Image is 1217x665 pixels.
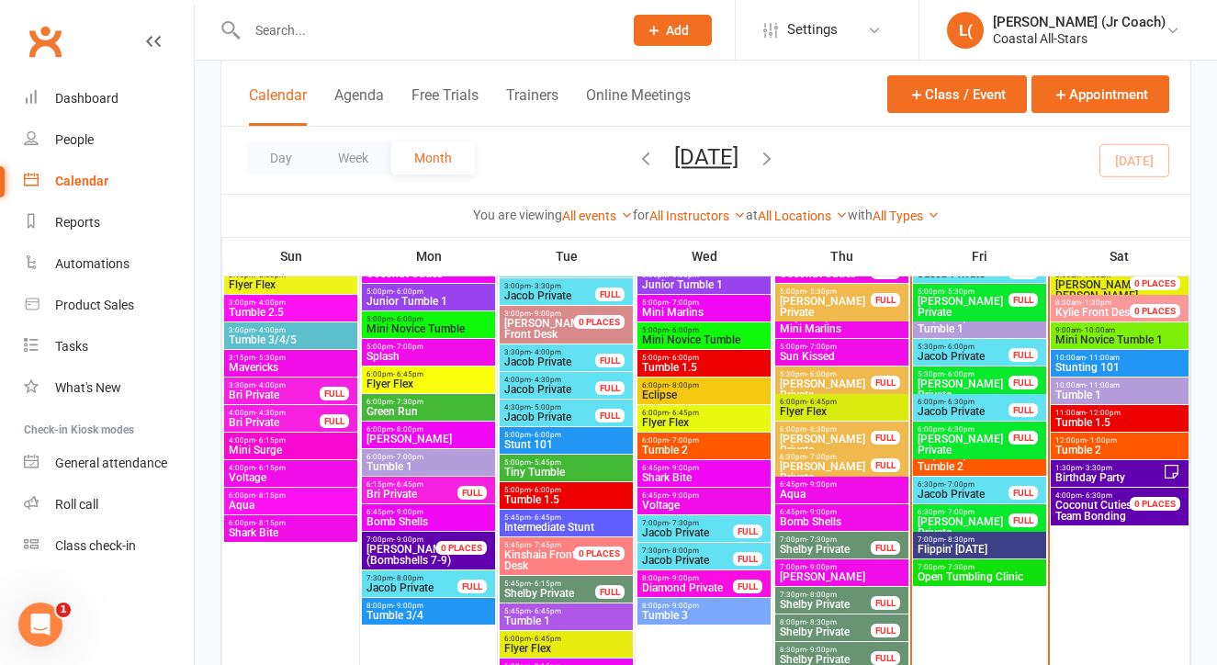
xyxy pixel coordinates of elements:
span: 5:30pm [917,343,1009,351]
div: People [55,132,94,147]
span: Flyer Flex [779,406,905,417]
span: Mini Novice Tumble [366,323,491,334]
span: - 6:00pm [393,315,423,323]
span: Green Run [366,406,491,417]
span: 6:00pm [366,370,491,378]
span: - 6:45pm [669,409,699,417]
span: Jacob Private [917,406,1009,417]
span: - 9:00pm [669,574,699,582]
span: - 5:30pm [255,354,286,362]
button: Agenda [334,86,384,126]
div: Tasks [55,339,88,354]
span: - 5:30pm [806,287,837,296]
span: Bri Private [366,489,458,500]
span: 5:00pm [641,354,767,362]
div: FULL [871,293,900,307]
span: Mavericks [228,362,354,373]
span: - 6:30pm [944,425,975,434]
div: Dashboard [55,91,118,106]
input: Search... [242,17,610,43]
button: Calendar [249,86,307,126]
span: 5:00pm [641,299,767,307]
span: 4:00pm [228,464,354,472]
span: Coconut Cuties [779,268,872,279]
span: Mini Marlins [641,307,767,318]
span: - 5:30pm [944,287,975,296]
span: [PERSON_NAME] Private [917,516,1009,538]
div: 0 PLACES [1130,276,1180,290]
div: FULL [871,376,900,389]
div: 0 PLACES [1130,304,1180,318]
div: Product Sales [55,298,134,312]
span: - 7:00pm [944,480,975,489]
div: Coastal All-Stars [993,30,1166,47]
span: Tumble 1.5 [641,362,767,373]
span: - 9:00pm [669,464,699,472]
span: - 3:30pm [1082,464,1112,472]
span: [PERSON_NAME] [779,571,905,582]
span: 1:30pm [1054,464,1163,472]
span: 6:45pm [779,508,905,516]
span: - 6:30pm [944,398,975,406]
span: - 9:00pm [806,480,837,489]
a: Roll call [24,484,194,525]
span: Shark Bite [641,472,767,483]
div: FULL [1009,403,1038,417]
span: 6:45pm [366,508,491,516]
span: - 6:30pm [806,425,837,434]
div: Automations [55,256,130,271]
span: 6:15pm [366,480,458,489]
span: 7:00pm [641,519,734,527]
span: [PERSON_NAME] Private [917,378,1009,400]
span: - 6:00pm [531,486,561,494]
div: FULL [320,414,349,428]
span: Voltage [641,500,767,511]
span: - 7:45pm [531,541,561,549]
span: 6:00pm [641,409,767,417]
span: 5:00pm [917,287,1009,296]
span: 3:15pm [228,354,354,362]
span: 5:00pm [503,486,629,494]
span: Tumble 1 [366,461,491,472]
span: Tumble 2.5 [228,307,354,318]
span: 6:00pm [917,425,1009,434]
button: Week [315,141,391,175]
span: - 9:00pm [806,563,837,571]
span: 5:30pm [917,370,1009,378]
span: Sun Kissed [779,351,905,362]
span: Kinshaia Front [504,548,576,561]
span: - 6:45pm [393,480,423,489]
span: 6:45pm [779,480,905,489]
span: Bri Private [228,417,321,428]
span: - 4:00pm [255,299,286,307]
span: 5:00pm [779,343,905,351]
span: Flyer Flex [641,417,767,428]
span: - 6:00pm [393,287,423,296]
a: Dashboard [24,78,194,119]
span: [PERSON_NAME]/[PERSON_NAME] Off [1055,278,1148,313]
span: 3:00pm [503,282,596,290]
a: All Instructors [649,209,746,223]
div: FULL [1009,513,1038,527]
span: Jacob Private [503,290,596,301]
span: 6:00pm [366,453,491,461]
span: 7:30pm [366,574,458,582]
div: Calendar [55,174,108,188]
span: - 11:00am [1086,354,1120,362]
span: Mini Surge [228,445,354,456]
span: Tumble 1 [917,323,1042,334]
a: All events [562,209,633,223]
button: Appointment [1031,75,1169,113]
span: 7:00pm [779,535,872,544]
div: FULL [871,458,900,472]
a: What's New [24,367,194,409]
span: - 7:00pm [393,453,423,461]
a: All Types [873,209,940,223]
div: FULL [1009,431,1038,445]
div: 0 PLACES [436,541,487,555]
span: Bomb Shells [366,516,491,527]
strong: with [848,208,873,222]
span: Mini Marlins [779,323,905,334]
span: 4:30pm [503,403,596,411]
th: Mon [360,237,498,276]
